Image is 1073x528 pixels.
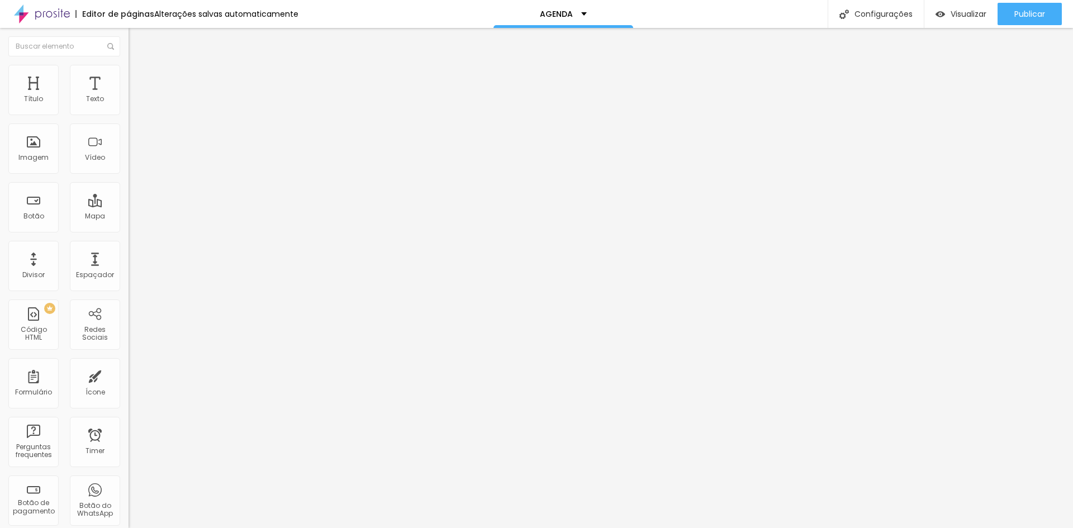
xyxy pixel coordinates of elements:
div: Formulário [15,388,52,396]
div: Editor de páginas [75,10,154,18]
img: view-1.svg [936,9,945,19]
span: Visualizar [951,9,986,18]
button: Visualizar [924,3,998,25]
div: Botão de pagamento [11,499,55,515]
div: Código HTML [11,326,55,342]
div: Botão do WhatsApp [73,502,117,518]
input: Buscar elemento [8,36,120,56]
div: Imagem [18,154,49,161]
div: Espaçador [76,271,114,279]
div: Divisor [22,271,45,279]
div: Ícone [86,388,105,396]
button: Publicar [998,3,1062,25]
img: Icone [839,9,849,19]
iframe: Editor [129,28,1073,528]
div: Timer [86,447,105,455]
div: Texto [86,95,104,103]
img: Icone [107,43,114,50]
span: Publicar [1014,9,1045,18]
div: Alterações salvas automaticamente [154,10,298,18]
div: Mapa [85,212,105,220]
div: Vídeo [85,154,105,161]
p: AGENDA [540,10,573,18]
div: Perguntas frequentes [11,443,55,459]
div: Redes Sociais [73,326,117,342]
div: Título [24,95,43,103]
div: Botão [23,212,44,220]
